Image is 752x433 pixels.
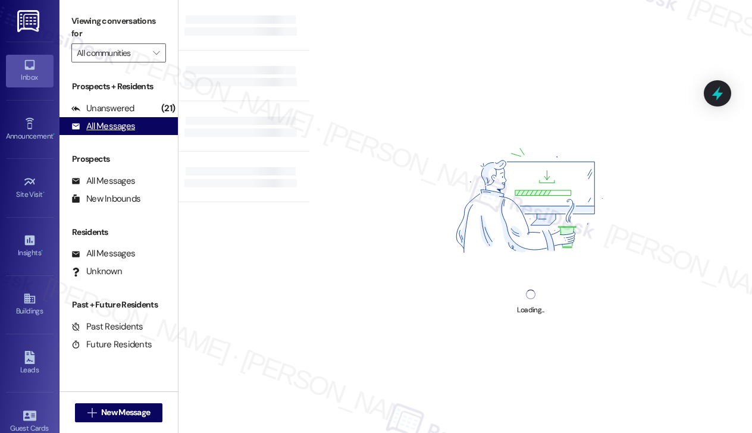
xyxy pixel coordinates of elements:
div: Residents [59,226,178,239]
span: • [43,189,45,197]
div: Unknown [71,265,122,278]
button: New Message [75,403,163,422]
div: Prospects [59,153,178,165]
div: Past + Future Residents [59,299,178,311]
span: New Message [101,406,150,419]
a: Inbox [6,55,54,87]
i:  [87,408,96,418]
a: Buildings [6,288,54,321]
div: Prospects + Residents [59,80,178,93]
div: Unanswered [71,102,134,115]
div: All Messages [71,120,135,133]
label: Viewing conversations for [71,12,166,43]
a: Site Visit • [6,172,54,204]
div: Loading... [517,304,544,316]
a: Leads [6,347,54,379]
img: ResiDesk Logo [17,10,42,32]
div: New Inbounds [71,193,140,205]
div: All Messages [71,175,135,187]
i:  [153,48,159,58]
span: • [53,130,55,139]
div: All Messages [71,247,135,260]
a: Insights • [6,230,54,262]
div: Future Residents [71,338,152,351]
div: (21) [158,99,178,118]
div: Past Residents [71,321,143,333]
input: All communities [77,43,147,62]
span: • [41,247,43,255]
